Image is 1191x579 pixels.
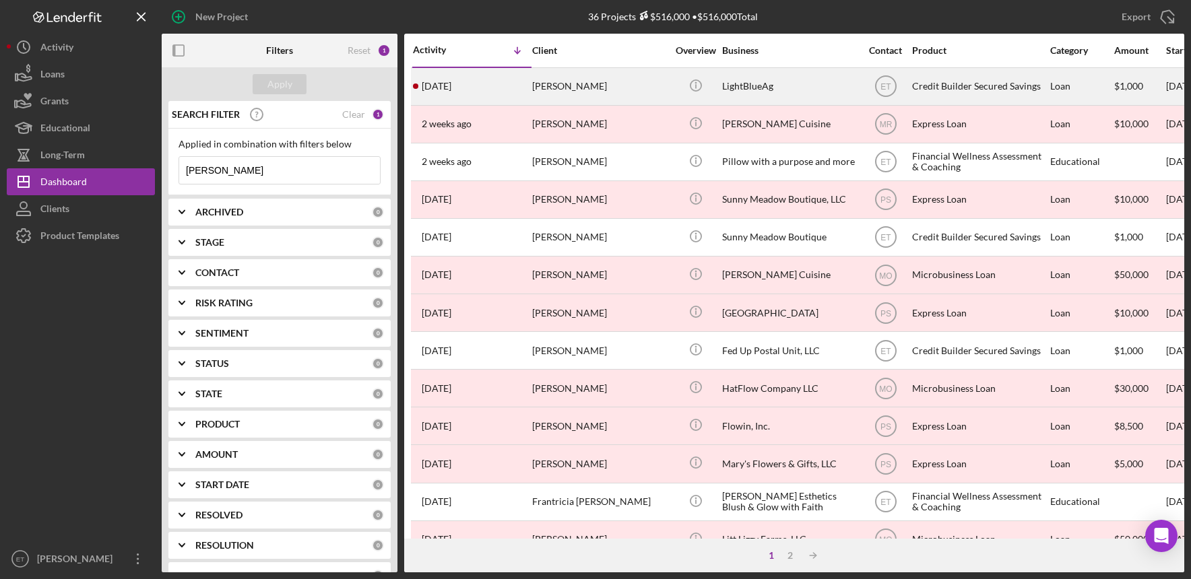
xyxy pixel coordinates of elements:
div: 0 [372,357,384,370]
div: 2 [781,550,800,561]
a: Loans [7,61,155,88]
text: MO [879,535,892,545]
span: $1,000 [1114,345,1143,356]
div: Express Loan [912,106,1047,142]
div: [PERSON_NAME] [532,106,667,142]
div: [PERSON_NAME] [532,69,667,104]
div: 0 [372,267,384,279]
div: 0 [372,418,384,430]
button: Apply [253,74,307,94]
div: Clients [40,195,69,226]
text: MO [879,271,892,280]
div: $10,000 [1114,295,1165,331]
div: Educational [1050,484,1113,520]
a: Clients [7,195,155,222]
text: PS [880,421,891,431]
button: Grants [7,88,155,114]
b: RISK RATING [195,298,253,308]
div: Applied in combination with filters below [179,139,381,149]
div: $8,500 [1114,408,1165,444]
div: [PERSON_NAME] Cuisine [722,106,857,142]
div: Loan [1050,295,1113,331]
div: Loans [40,61,65,91]
div: Loan [1050,522,1113,557]
div: Grants [40,88,69,118]
div: Product Templates [40,222,119,252]
button: New Project [162,3,261,30]
div: Long-Term [40,141,85,172]
time: 2025-06-24 23:26 [422,194,451,205]
div: [PERSON_NAME] [532,144,667,180]
button: Long-Term [7,141,155,168]
div: 0 [372,297,384,309]
div: [PERSON_NAME] [532,257,667,293]
b: CONTACT [195,267,239,278]
div: [PERSON_NAME] [532,370,667,406]
div: Litt Lizzy Farms, LLC [722,522,857,557]
time: 2024-10-11 14:08 [422,383,451,394]
div: $30,000 [1114,370,1165,406]
time: 2025-06-01 18:23 [422,269,451,280]
text: ET [880,498,891,507]
div: Overview [670,45,721,56]
button: Activity [7,34,155,61]
div: Credit Builder Secured Savings [912,69,1047,104]
text: ET [880,82,891,92]
b: AMOUNT [195,449,238,460]
div: Mary's Flowers & Gifts, LLC [722,446,857,481]
text: MR [879,120,892,129]
div: Financial Wellness Assessment & Coaching [912,144,1047,180]
div: Activity [40,34,73,64]
div: 1 [762,550,781,561]
div: [PERSON_NAME] [34,545,121,576]
div: [PERSON_NAME] [532,219,667,255]
div: Activity [413,44,472,55]
b: RESOLVED [195,510,243,520]
div: $516,000 [636,11,690,22]
div: [PERSON_NAME] Cuisine [722,257,857,293]
div: Educational [40,114,90,145]
time: 2025-09-18 18:40 [422,81,451,92]
div: Pillow with a purpose and more [722,144,857,180]
button: Product Templates [7,222,155,249]
div: Loan [1050,446,1113,481]
div: Reset [348,45,371,56]
div: [PERSON_NAME] [532,408,667,444]
div: Client [532,45,667,56]
div: Clear [342,109,365,120]
div: Financial Wellness Assessment & Coaching [912,484,1047,520]
b: Filters [266,45,293,56]
div: Category [1050,45,1113,56]
button: Dashboard [7,168,155,195]
div: Amount [1114,45,1165,56]
div: Export [1122,3,1151,30]
text: ET [880,158,891,167]
button: Educational [7,114,155,141]
text: ET [880,346,891,355]
b: RESOLUTION [195,540,254,551]
text: ET [16,555,24,563]
div: Microbusiness Loan [912,522,1047,557]
text: PS [880,308,891,318]
div: Educational [1050,144,1113,180]
div: Apply [267,74,292,94]
div: Sunny Meadow Boutique [722,219,857,255]
div: 0 [372,539,384,551]
div: 0 [372,479,384,491]
div: [PERSON_NAME] [532,522,667,557]
div: LightBlueAg [722,69,857,104]
time: 2025-09-08 13:18 [422,156,472,167]
div: Express Loan [912,408,1047,444]
div: Credit Builder Secured Savings [912,219,1047,255]
div: 1 [377,44,391,57]
time: 2024-07-23 10:42 [422,496,451,507]
div: Business [722,45,857,56]
div: Loan [1050,333,1113,368]
div: Loan [1050,219,1113,255]
div: Contact [860,45,911,56]
div: Express Loan [912,295,1047,331]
